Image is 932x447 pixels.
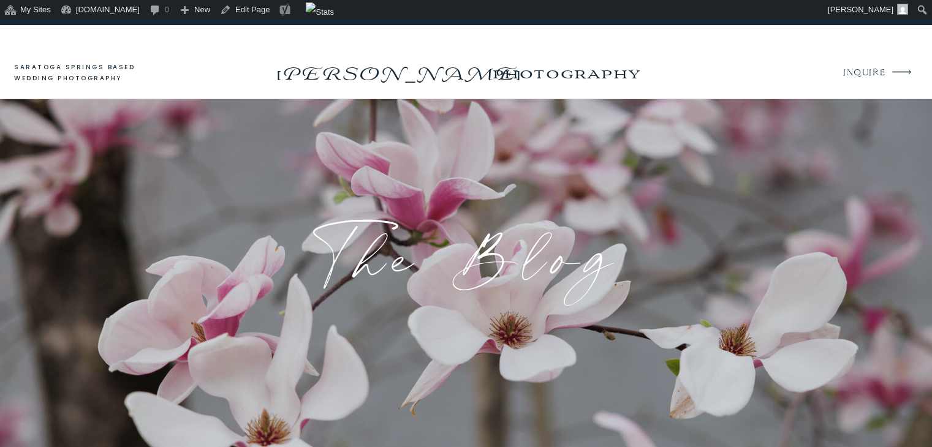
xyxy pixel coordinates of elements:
[306,2,334,22] img: Views over 48 hours. Click for more Jetpack Stats.
[843,65,884,81] a: INQUIRE
[828,5,893,14] span: [PERSON_NAME]
[273,59,523,79] a: [PERSON_NAME]
[236,227,696,277] h1: The Blog
[14,62,158,85] a: saratoga springs based wedding photography
[468,56,664,90] a: photography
